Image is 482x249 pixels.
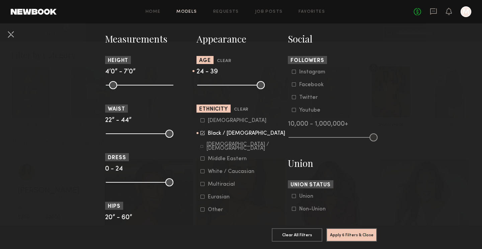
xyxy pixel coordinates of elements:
[105,33,194,45] h3: Measurements
[208,182,235,186] div: Multiracial
[291,58,324,63] span: Followers
[208,119,266,123] div: [DEMOGRAPHIC_DATA]
[217,57,231,65] button: Clear
[299,194,325,198] div: Union
[108,58,128,63] span: Height
[208,195,234,199] div: Eurasian
[208,131,285,135] div: Black / [DEMOGRAPHIC_DATA]
[176,10,197,14] a: Models
[461,6,471,17] a: M
[196,33,286,45] h3: Appearance
[291,183,331,188] span: Union Status
[299,83,325,87] div: Facebook
[196,69,218,75] span: 24 - 39
[255,10,283,14] a: Job Posts
[208,170,254,174] div: White / Caucasian
[299,96,325,100] div: Twitter
[105,69,136,75] span: 4’0” - 7’0”
[105,117,132,124] span: 22” - 44”
[288,157,377,170] h3: Union
[213,10,239,14] a: Requests
[108,155,126,161] span: Dress
[288,121,377,127] div: 10,000 - 1,000,000+
[326,228,377,242] button: Apply 6 Filters & Close
[105,166,123,172] span: 0 - 24
[299,108,325,112] div: Youtube
[208,157,247,161] div: Middle Eastern
[108,204,120,209] span: Hips
[5,29,16,40] button: Cancel
[199,58,211,63] span: Age
[207,142,286,150] div: [DEMOGRAPHIC_DATA] / [DEMOGRAPHIC_DATA]
[299,70,325,74] div: Instagram
[146,10,161,14] a: Home
[199,107,228,112] span: Ethnicity
[299,207,326,211] div: Non-Union
[5,29,16,41] common-close-button: Cancel
[208,208,234,212] div: Other
[288,33,377,45] h3: Social
[105,214,132,221] span: 20” - 60”
[272,228,322,242] button: Clear All Filters
[299,10,325,14] a: Favorites
[108,107,125,112] span: Waist
[234,106,248,114] button: Clear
